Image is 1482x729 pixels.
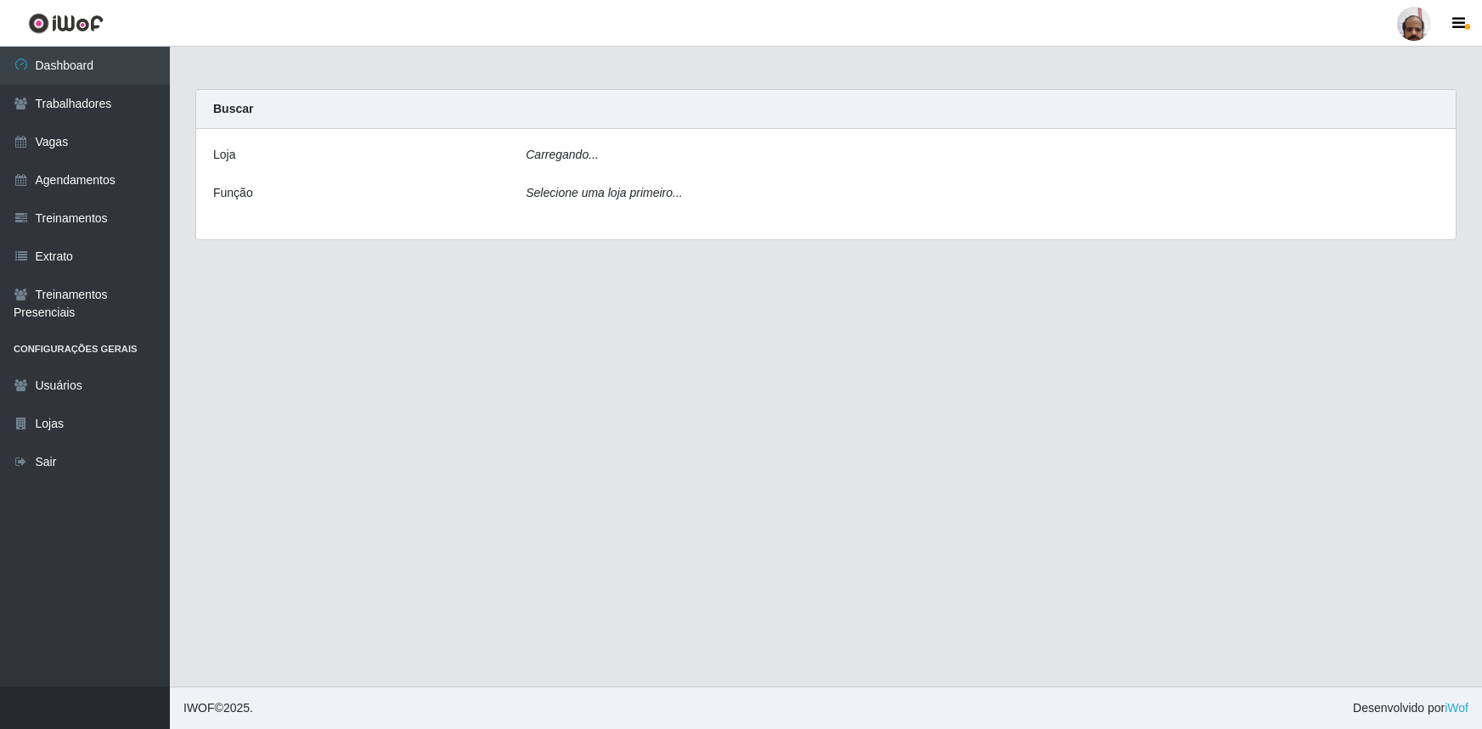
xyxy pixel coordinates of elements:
[183,699,253,717] span: © 2025 .
[213,102,253,115] strong: Buscar
[213,146,235,164] label: Loja
[1353,699,1468,717] span: Desenvolvido por
[1445,701,1468,715] a: iWof
[28,13,104,34] img: CoreUI Logo
[526,148,599,161] i: Carregando...
[526,186,682,199] i: Selecione uma loja primeiro...
[183,701,215,715] span: IWOF
[213,184,253,202] label: Função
